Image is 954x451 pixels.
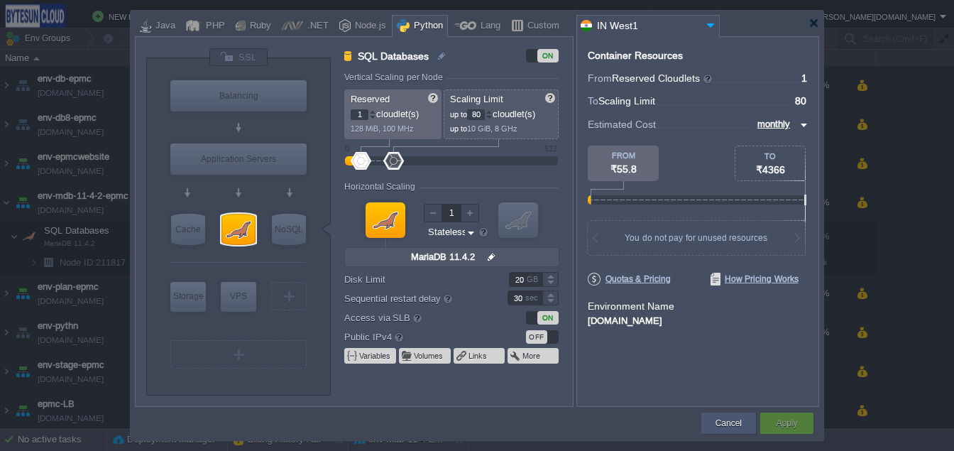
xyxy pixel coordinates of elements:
p: cloudlet(s) [351,105,437,120]
div: Lang [476,16,500,37]
div: TO [735,152,805,161]
div: ON [537,311,559,325]
button: Cancel [715,416,742,430]
span: Scaling Limit [598,95,655,107]
div: Balancing [170,80,307,112]
div: Node.js [351,16,386,37]
div: GB [527,273,541,286]
div: NoSQL [272,214,306,245]
div: Application Servers [170,143,307,175]
button: Volumes [414,350,444,362]
div: Create New Layer [170,340,307,369]
div: [DOMAIN_NAME] [588,313,808,326]
span: Quotas & Pricing [588,273,671,286]
div: Python [410,16,443,37]
div: Vertical Scaling per Node [344,72,446,82]
button: Variables [359,350,392,362]
div: NoSQL Databases [272,214,306,245]
div: OFF [526,330,547,344]
label: Environment Name [588,300,674,312]
span: From [588,72,612,84]
span: ₹4366 [756,164,785,175]
div: Create New Layer [271,282,307,310]
span: up to [450,110,467,119]
div: Storage [170,282,206,310]
span: 128 MiB, 100 MHz [351,124,414,133]
span: Reserved [351,94,390,104]
span: Reserved Cloudlets [612,72,713,84]
label: Access via SLB [344,310,488,325]
span: How Pricing Works [711,273,799,286]
div: Horizontal Scaling [344,182,419,192]
div: Container Resources [588,50,683,61]
div: FROM [588,151,659,160]
div: Load Balancer [170,80,307,112]
button: Apply [776,416,797,430]
div: Elastic VPS [221,282,256,312]
div: 512 [544,144,557,153]
div: PHP [202,16,225,37]
p: cloudlet(s) [450,105,554,120]
label: Disk Limit [344,272,488,287]
span: Scaling Limit [450,94,503,104]
span: To [588,95,598,107]
div: SQL Databases [221,214,256,245]
div: Java [151,16,175,37]
div: ON [537,49,559,63]
span: 1 [801,72,807,84]
div: Custom [523,16,559,37]
div: Ruby [246,16,271,37]
label: Sequential restart delay [344,290,488,306]
div: sec [525,291,541,305]
span: ₹55.8 [610,163,637,175]
span: up to [450,124,467,133]
div: VPS [221,282,256,310]
button: More [522,350,542,362]
div: 0 [345,144,349,153]
button: Links [468,350,488,362]
span: 80 [795,95,806,107]
div: .NET [303,16,329,37]
span: 10 GiB, 8 GHz [467,124,517,133]
div: Cache [171,214,205,245]
div: Storage Containers [170,282,206,312]
label: Public IPv4 [344,329,488,344]
span: Estimated Cost [588,116,656,132]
